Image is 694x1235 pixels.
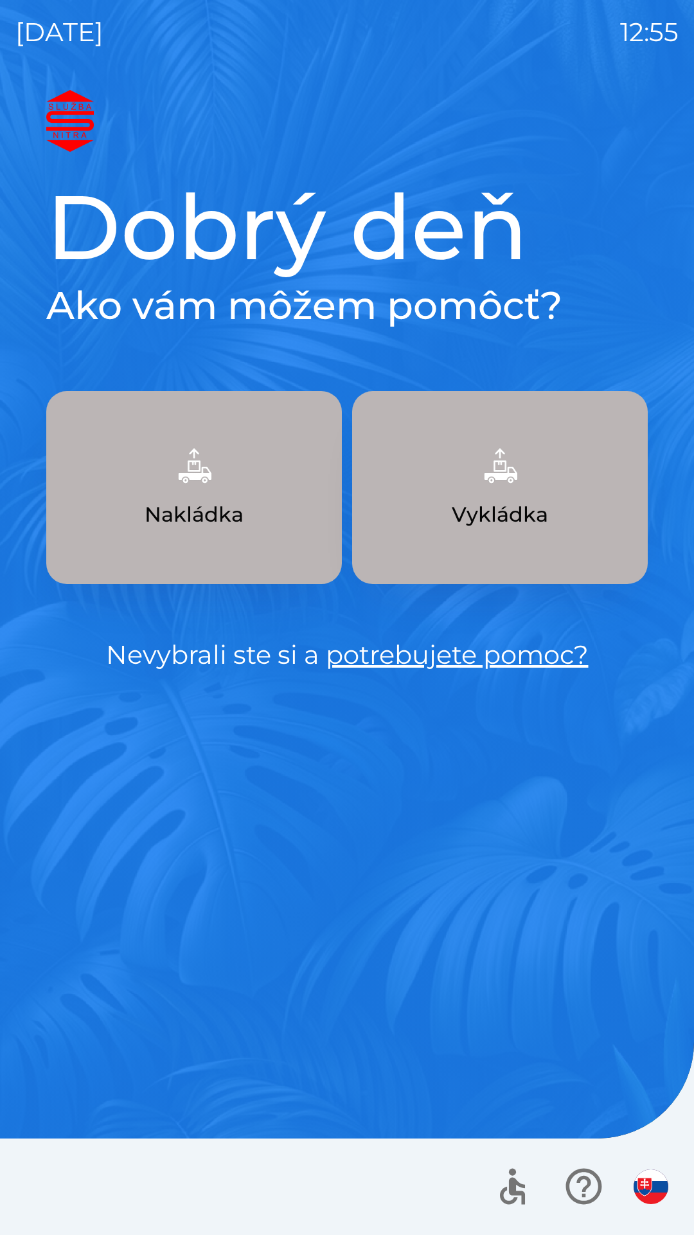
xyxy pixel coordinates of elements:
p: [DATE] [15,13,103,51]
p: Nevybrali ste si a [46,636,648,674]
img: Logo [46,90,648,152]
p: Vykládka [452,499,548,530]
img: 6e47bb1a-0e3d-42fb-b293-4c1d94981b35.png [472,437,528,494]
img: 9957f61b-5a77-4cda-b04a-829d24c9f37e.png [166,437,222,494]
img: sk flag [634,1169,668,1204]
h1: Dobrý deň [46,172,648,282]
button: Vykládka [352,391,648,584]
p: Nakládka [145,499,244,530]
p: 12:55 [620,13,679,51]
button: Nakládka [46,391,342,584]
a: potrebujete pomoc? [326,639,589,670]
h2: Ako vám môžem pomôcť? [46,282,648,329]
